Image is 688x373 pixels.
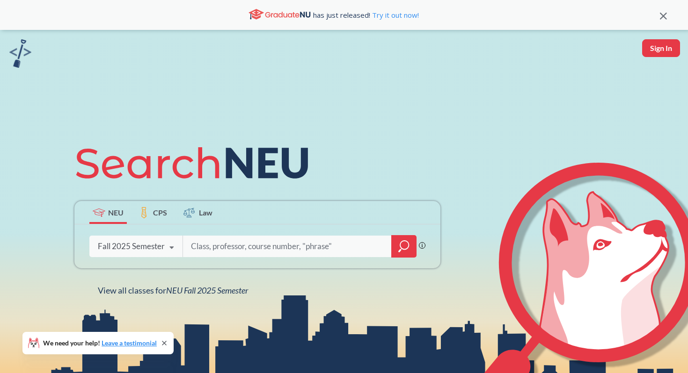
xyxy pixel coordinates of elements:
a: Leave a testimonial [102,339,157,347]
span: NEU [108,207,124,218]
svg: magnifying glass [398,240,410,253]
div: magnifying glass [391,235,417,258]
span: has just released! [313,10,419,20]
span: NEU Fall 2025 Semester [166,285,248,295]
div: Fall 2025 Semester [98,241,165,251]
span: View all classes for [98,285,248,295]
input: Class, professor, course number, "phrase" [190,237,385,256]
span: We need your help! [43,340,157,346]
button: Sign In [642,39,680,57]
span: CPS [153,207,167,218]
span: Law [199,207,212,218]
a: Try it out now! [370,10,419,20]
img: sandbox logo [9,39,31,68]
a: sandbox logo [9,39,31,71]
